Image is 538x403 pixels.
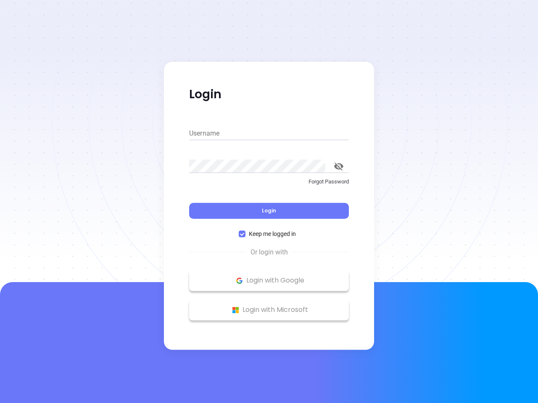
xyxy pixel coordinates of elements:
span: Login [262,207,276,214]
p: Forgot Password [189,178,349,186]
button: toggle password visibility [329,156,349,176]
button: Login [189,203,349,219]
img: Microsoft Logo [230,305,241,315]
a: Forgot Password [189,178,349,193]
button: Microsoft Logo Login with Microsoft [189,299,349,320]
p: Login with Google [193,274,345,287]
span: Keep me logged in [245,229,299,238]
span: Or login with [246,247,292,257]
p: Login with Microsoft [193,304,345,316]
button: Google Logo Login with Google [189,270,349,291]
img: Google Logo [234,275,245,286]
p: Login [189,87,349,102]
